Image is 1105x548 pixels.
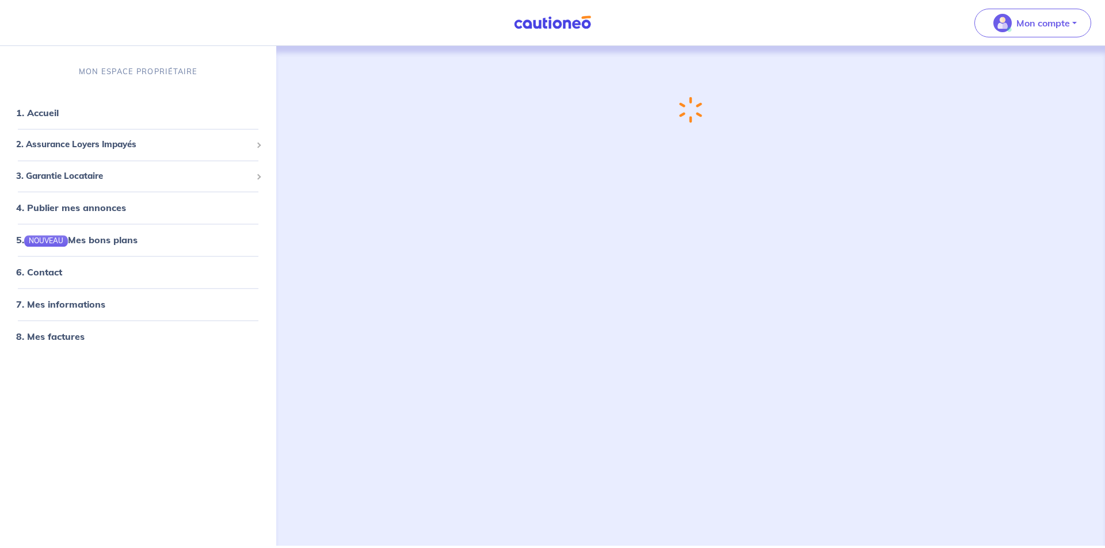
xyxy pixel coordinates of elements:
span: 2. Assurance Loyers Impayés [16,139,252,152]
button: illu_account_valid_menu.svgMon compte [974,9,1091,37]
img: Cautioneo [509,16,596,30]
div: 5.NOUVEAUMes bons plans [5,229,272,252]
a: 5.NOUVEAUMes bons plans [16,235,138,246]
div: 6. Contact [5,261,272,284]
img: loading-spinner [675,93,707,127]
p: Mon compte [1016,16,1070,30]
p: MON ESPACE PROPRIÉTAIRE [79,66,197,77]
img: illu_account_valid_menu.svg [993,14,1012,32]
div: 1. Accueil [5,102,272,125]
a: 1. Accueil [16,108,59,119]
div: 2. Assurance Loyers Impayés [5,134,272,156]
a: 4. Publier mes annonces [16,202,126,214]
a: 7. Mes informations [16,299,105,311]
div: 8. Mes factures [5,325,272,348]
a: 6. Contact [16,267,62,278]
div: 3. Garantie Locataire [5,165,272,187]
div: 4. Publier mes annonces [5,197,272,220]
div: 7. Mes informations [5,293,272,316]
span: 3. Garantie Locataire [16,170,252,183]
a: 8. Mes factures [16,331,85,343]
